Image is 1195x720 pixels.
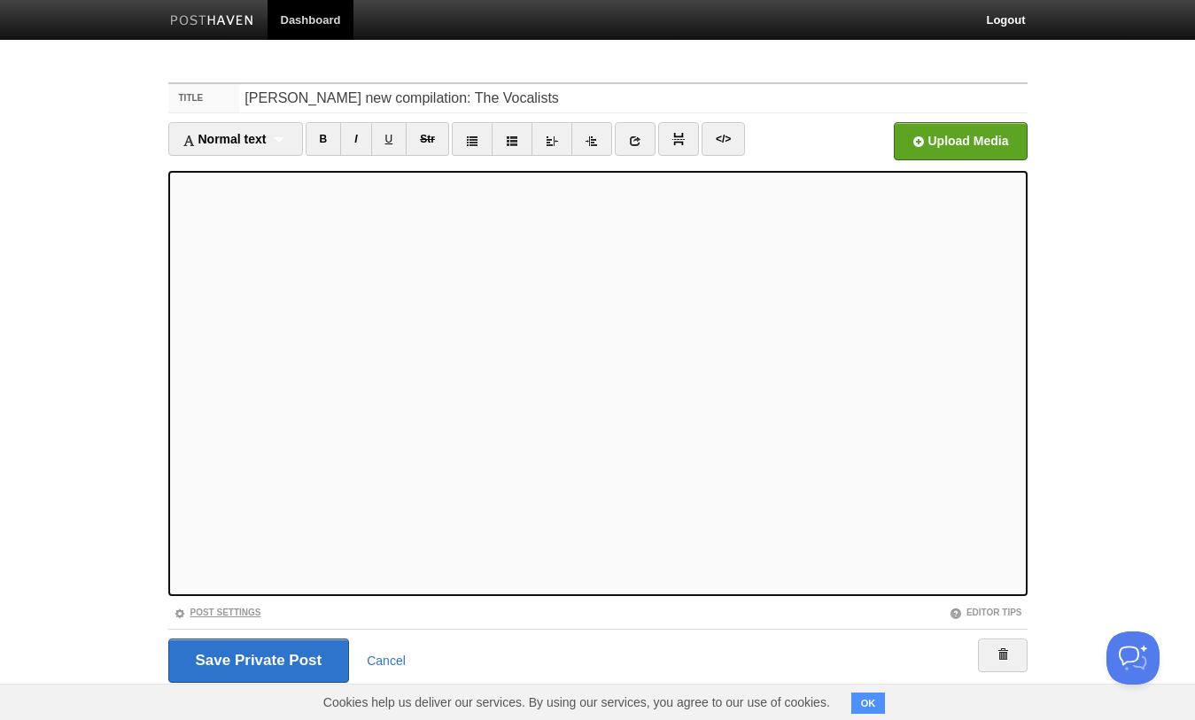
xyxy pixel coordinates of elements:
img: pagebreak-icon.png [672,133,685,145]
a: Editor Tips [950,608,1022,617]
a: U [371,122,407,156]
a: B [306,122,342,156]
a: Post Settings [174,608,261,617]
span: Normal text [182,132,267,146]
a: Cancel [367,654,406,668]
a: </> [702,122,745,156]
del: Str [420,133,435,145]
button: OK [851,693,886,714]
label: Title [168,84,240,112]
iframe: Help Scout Beacon - Open [1106,631,1160,685]
a: I [340,122,371,156]
input: Save Private Post [168,639,350,683]
img: Posthaven-bar [170,15,254,28]
span: Cookies help us deliver our services. By using our services, you agree to our use of cookies. [306,685,848,720]
a: Str [406,122,449,156]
